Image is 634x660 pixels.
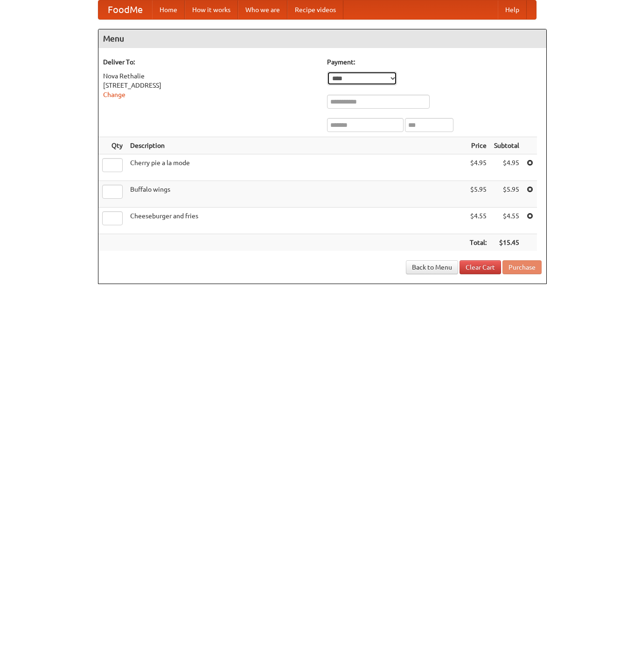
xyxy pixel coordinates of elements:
th: Total: [466,234,490,251]
th: Description [126,137,466,154]
td: $4.95 [490,154,523,181]
th: $15.45 [490,234,523,251]
div: Nova Rethalie [103,71,318,81]
td: $5.95 [490,181,523,208]
a: Back to Menu [406,260,458,274]
a: FoodMe [98,0,152,19]
a: Clear Cart [460,260,501,274]
th: Subtotal [490,137,523,154]
h5: Deliver To: [103,57,318,67]
a: Home [152,0,185,19]
td: Buffalo wings [126,181,466,208]
th: Price [466,137,490,154]
a: How it works [185,0,238,19]
div: [STREET_ADDRESS] [103,81,318,90]
td: $4.95 [466,154,490,181]
h5: Payment: [327,57,542,67]
td: Cheeseburger and fries [126,208,466,234]
a: Help [498,0,527,19]
a: Change [103,91,125,98]
td: $4.55 [490,208,523,234]
td: $5.95 [466,181,490,208]
a: Recipe videos [287,0,343,19]
button: Purchase [502,260,542,274]
h4: Menu [98,29,546,48]
td: $4.55 [466,208,490,234]
th: Qty [98,137,126,154]
a: Who we are [238,0,287,19]
td: Cherry pie a la mode [126,154,466,181]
